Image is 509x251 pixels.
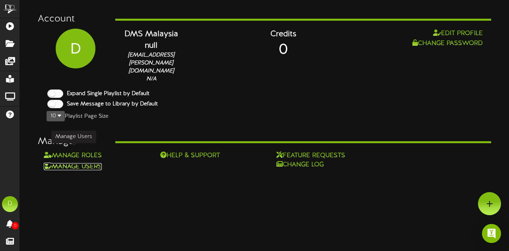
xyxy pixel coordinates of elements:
[61,90,150,98] label: Expand Single Playlist by Default
[61,100,158,108] label: Save Message to Library by Default
[119,29,183,51] div: DMS Malaysia null
[38,14,103,24] h3: Account
[160,151,253,160] a: Help & Support
[2,196,18,212] div: D
[12,222,19,230] span: 0
[47,111,65,121] button: 10
[276,160,369,169] a: Change Log
[44,163,102,170] a: Manage Users
[410,39,485,49] button: Change Password
[119,51,183,75] div: [EMAIL_ADDRESS][PERSON_NAME][DOMAIN_NAME]
[195,29,372,40] div: Credits
[38,136,103,147] h3: Manage
[44,152,102,159] a: Manage Roles
[276,151,369,160] a: Feature Requests
[195,40,372,60] div: 0
[38,110,491,122] div: Playlist Page Size
[119,75,183,83] div: N/A
[56,29,95,60] div: D
[431,29,485,39] button: Edit Profile
[482,224,501,243] div: Open Intercom Messenger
